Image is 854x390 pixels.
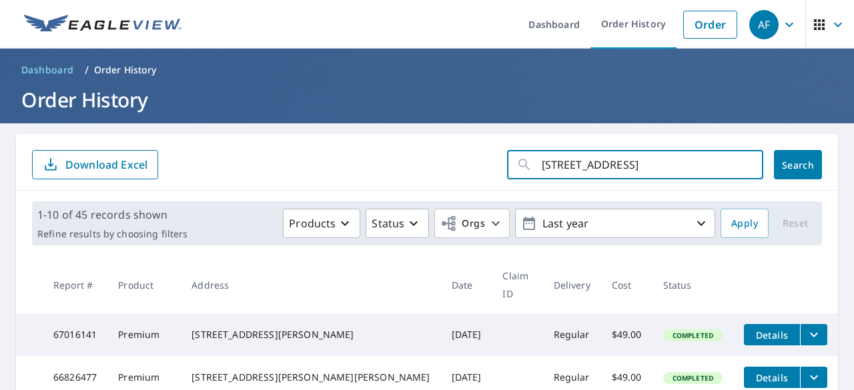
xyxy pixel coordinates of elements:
[441,256,492,313] th: Date
[537,212,693,235] p: Last year
[752,371,792,384] span: Details
[191,328,430,341] div: [STREET_ADDRESS][PERSON_NAME]
[653,256,733,313] th: Status
[107,256,181,313] th: Product
[366,209,429,238] button: Status
[43,256,107,313] th: Report #
[744,367,800,388] button: detailsBtn-66826477
[85,62,89,78] li: /
[94,63,157,77] p: Order History
[37,207,187,223] p: 1-10 of 45 records shown
[744,324,800,345] button: detailsBtn-67016141
[24,15,181,35] img: EV Logo
[181,256,440,313] th: Address
[752,329,792,341] span: Details
[543,256,601,313] th: Delivery
[16,86,838,113] h1: Order History
[191,371,430,384] div: [STREET_ADDRESS][PERSON_NAME][PERSON_NAME]
[37,228,187,240] p: Refine results by choosing filters
[107,313,181,356] td: Premium
[800,324,827,345] button: filesDropdownBtn-67016141
[65,157,147,172] p: Download Excel
[665,373,721,383] span: Completed
[800,367,827,388] button: filesDropdownBtn-66826477
[601,313,653,356] td: $49.00
[440,215,485,232] span: Orgs
[434,209,510,238] button: Orgs
[16,59,838,81] nav: breadcrumb
[515,209,715,238] button: Last year
[731,215,758,232] span: Apply
[441,313,492,356] td: [DATE]
[492,256,542,313] th: Claim ID
[542,146,763,183] input: Address, Report #, Claim ID, etc.
[749,10,779,39] div: AF
[721,209,769,238] button: Apply
[283,209,360,238] button: Products
[601,256,653,313] th: Cost
[43,313,107,356] td: 67016141
[289,215,336,231] p: Products
[32,150,158,179] button: Download Excel
[16,59,79,81] a: Dashboard
[785,159,811,171] span: Search
[774,150,822,179] button: Search
[683,11,737,39] a: Order
[21,63,74,77] span: Dashboard
[372,215,404,231] p: Status
[543,313,601,356] td: Regular
[665,331,721,340] span: Completed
